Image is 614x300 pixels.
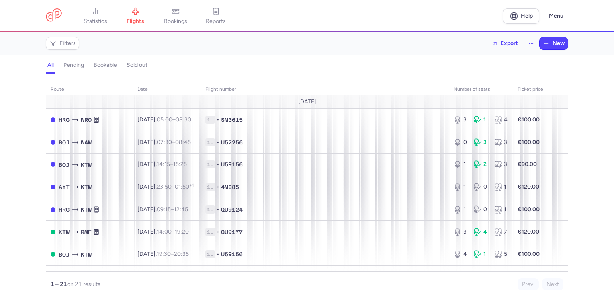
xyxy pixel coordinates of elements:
[137,228,189,235] span: [DATE],
[454,183,467,191] div: 1
[156,7,196,25] a: bookings
[175,228,189,235] time: 19:20
[454,116,467,124] div: 3
[189,183,194,188] sup: +1
[513,84,548,96] th: Ticket price
[221,183,239,191] span: 4M885
[494,116,508,124] div: 4
[205,250,215,258] span: 1L
[75,7,115,25] a: statistics
[503,8,539,24] a: Help
[205,205,215,214] span: 1L
[81,183,92,191] span: KTW
[494,160,508,168] div: 3
[518,161,537,168] strong: €90.00
[67,281,100,288] span: on 21 results
[221,250,243,258] span: U59156
[221,116,243,124] span: SM3615
[540,37,568,49] button: New
[157,161,187,168] span: –
[164,18,187,25] span: bookings
[217,250,219,258] span: •
[494,250,508,258] div: 5
[174,251,189,257] time: 20:35
[63,62,84,69] h4: pending
[205,138,215,146] span: 1L
[175,139,191,146] time: 08:45
[454,205,467,214] div: 1
[59,250,70,259] span: BOJ
[59,160,70,169] span: BOJ
[51,281,67,288] strong: 1 – 21
[157,139,172,146] time: 07:30
[137,206,188,213] span: [DATE],
[127,18,144,25] span: flights
[474,138,487,146] div: 3
[217,116,219,124] span: •
[196,7,236,25] a: reports
[84,18,107,25] span: statistics
[59,228,70,236] span: KTW
[46,8,62,23] a: CitizenPlane red outlined logo
[474,250,487,258] div: 1
[176,116,191,123] time: 08:30
[494,183,508,191] div: 1
[137,183,194,190] span: [DATE],
[221,138,243,146] span: U52256
[59,40,76,47] span: Filters
[137,161,187,168] span: [DATE],
[157,116,172,123] time: 05:00
[518,116,540,123] strong: €100.00
[59,183,70,191] span: AYT
[217,228,219,236] span: •
[518,139,540,146] strong: €100.00
[157,251,189,257] span: –
[205,183,215,191] span: 1L
[157,228,189,235] span: –
[157,206,171,213] time: 09:15
[518,278,539,290] button: Prev.
[494,138,508,146] div: 3
[174,206,188,213] time: 12:45
[217,205,219,214] span: •
[474,228,487,236] div: 4
[137,251,189,257] span: [DATE],
[205,160,215,168] span: 1L
[81,160,92,169] span: KTW
[217,160,219,168] span: •
[474,205,487,214] div: 0
[521,13,533,19] span: Help
[454,138,467,146] div: 0
[474,116,487,124] div: 1
[81,205,92,214] span: KTW
[157,251,171,257] time: 19:30
[449,84,513,96] th: number of seats
[81,138,92,147] span: WAW
[59,115,70,124] span: HRG
[46,84,133,96] th: route
[474,183,487,191] div: 0
[157,206,188,213] span: –
[46,37,79,49] button: Filters
[157,139,191,146] span: –
[94,62,117,69] h4: bookable
[487,37,523,50] button: Export
[542,278,563,290] button: Next
[518,228,539,235] strong: €120.00
[133,84,201,96] th: date
[217,183,219,191] span: •
[201,84,449,96] th: Flight number
[157,183,194,190] span: –
[544,8,568,24] button: Menu
[206,18,226,25] span: reports
[59,138,70,147] span: BOJ
[47,62,54,69] h4: all
[518,206,540,213] strong: €100.00
[518,251,540,257] strong: €100.00
[157,228,172,235] time: 14:00
[217,138,219,146] span: •
[501,40,518,46] span: Export
[221,205,243,214] span: QU9124
[137,116,191,123] span: [DATE],
[454,250,467,258] div: 4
